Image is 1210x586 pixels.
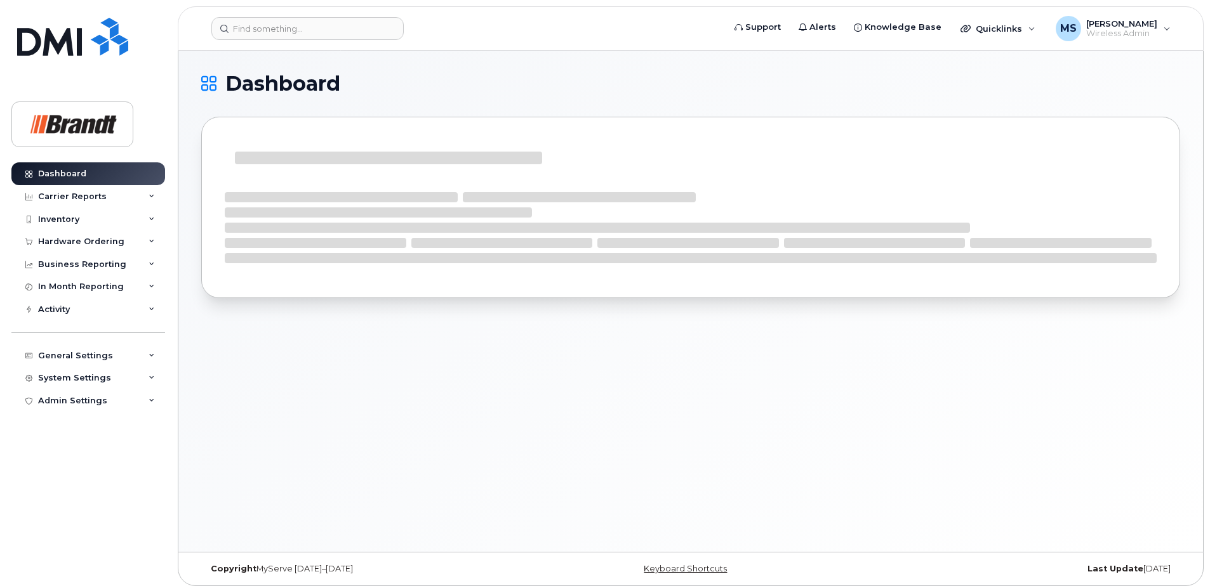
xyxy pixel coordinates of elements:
div: [DATE] [854,564,1180,574]
div: MyServe [DATE]–[DATE] [201,564,528,574]
strong: Copyright [211,564,256,573]
a: Keyboard Shortcuts [644,564,727,573]
strong: Last Update [1087,564,1143,573]
span: Dashboard [225,74,340,93]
